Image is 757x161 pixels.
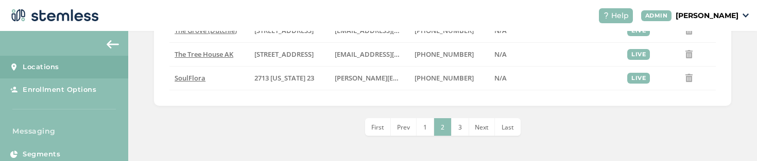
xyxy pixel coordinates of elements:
label: The Tree House AK [175,50,244,59]
span: [EMAIL_ADDRESS][DOMAIN_NAME] [335,50,447,59]
span: Next [475,123,489,132]
label: 341 Boniface Parkway [254,50,324,59]
img: icon-arrow-back-accent-c549486e.svg [107,40,119,49]
div: live [627,49,650,60]
span: [STREET_ADDRESS] [254,50,314,59]
label: info@thegroveca.com [335,26,404,35]
label: N/A [494,74,608,83]
span: 2 [441,123,444,132]
img: icon_down-arrow-small-66adaf34.svg [743,13,749,18]
span: Prev [397,123,410,132]
span: Locations [23,62,59,72]
label: (619) 420-4420 [415,26,484,35]
div: live [627,25,650,36]
label: SoulFlora [175,74,244,83]
span: 3 [458,123,462,132]
label: (206) 949-4141 [415,74,484,83]
span: Last [502,123,514,132]
img: logo-dark-0685b13c.svg [8,5,99,26]
span: [PHONE_NUMBER] [415,50,474,59]
label: N/A [494,26,608,35]
div: live [627,73,650,84]
span: Help [611,10,629,21]
label: (907) 227-3777 [415,50,484,59]
label: The Grove (Dutchie) [175,26,244,35]
span: [PERSON_NAME][EMAIL_ADDRESS][DOMAIN_NAME] [335,73,500,83]
span: SoulFlora [175,73,205,83]
span: [PHONE_NUMBER] [415,73,474,83]
iframe: Chat Widget [706,111,757,161]
label: N/A [494,50,608,59]
div: ADMIN [641,10,672,21]
span: 1 [423,123,427,132]
p: [PERSON_NAME] [676,10,738,21]
label: 8155 Center Street [254,26,324,35]
span: First [371,123,384,132]
label: ryan@dispojoy.com [335,74,404,83]
span: The Tree House AK [175,50,233,59]
label: ap@thetreehouseak.com [335,50,404,59]
span: 2713 [US_STATE] 23 [254,73,314,83]
img: icon-help-white-03924b79.svg [603,12,609,19]
span: Enrollment Options [23,85,96,95]
span: Segments [23,149,60,159]
label: 2713 New Jersey 23 [254,74,324,83]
